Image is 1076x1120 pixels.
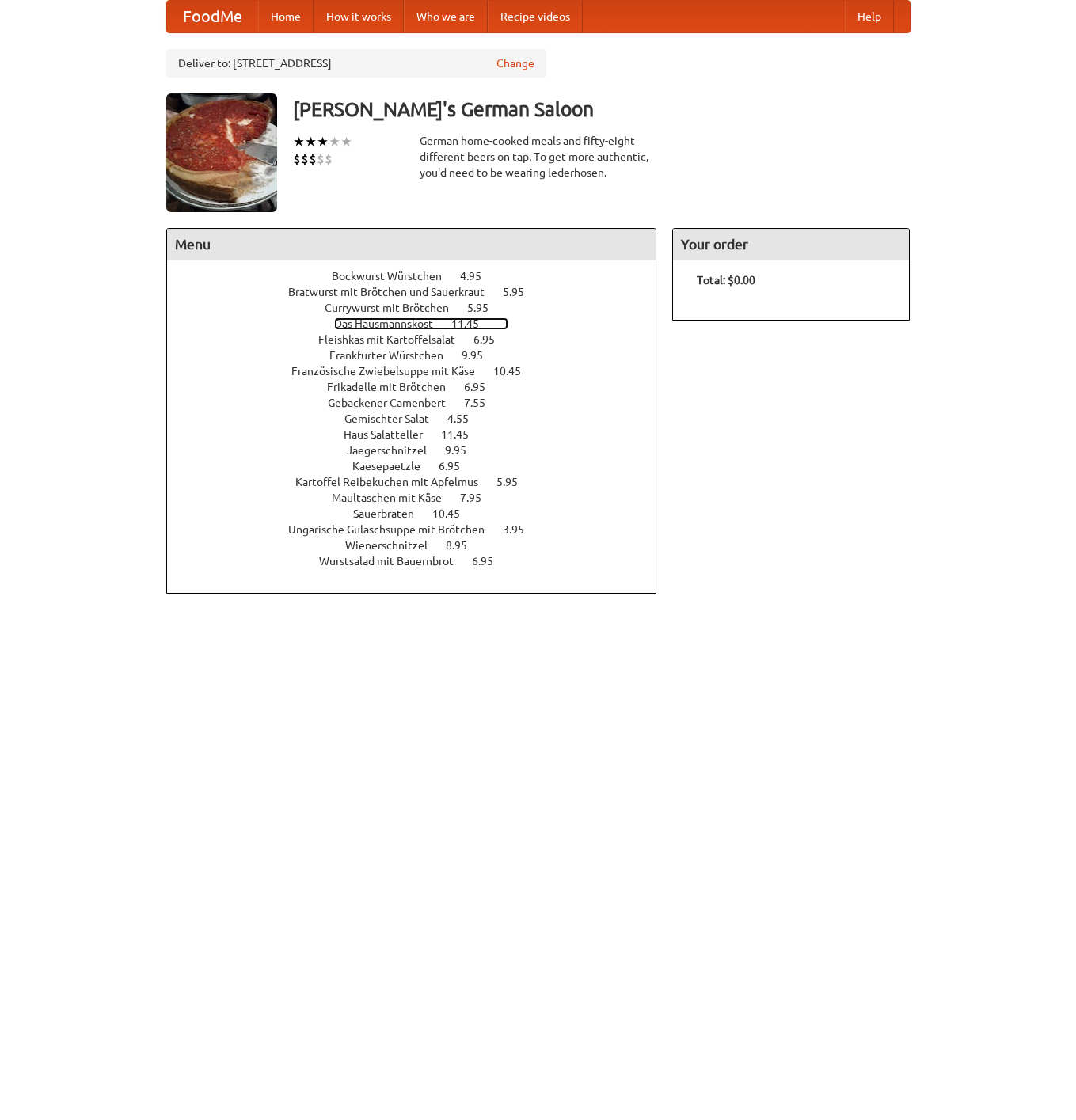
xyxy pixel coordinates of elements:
span: 11.45 [451,317,495,330]
li: $ [325,150,333,168]
a: Wurstsalad mit Bauernbrot 6.95 [319,555,523,568]
b: Total: $0.00 [697,274,755,287]
li: ★ [317,133,329,150]
a: Maultaschen mit Käse 7.95 [332,492,511,504]
span: 6.95 [464,381,501,393]
span: 4.95 [460,270,497,283]
span: Gemischter Salat [344,412,445,425]
a: Home [258,1,314,32]
h4: Your order [673,229,909,260]
a: FoodMe [167,1,258,32]
a: Gebackener Camenbert 7.55 [328,397,515,409]
a: Help [845,1,894,32]
span: 9.95 [445,444,482,457]
span: Currywurst mit Brötchen [325,302,465,314]
a: Das Hausmannskost 11.45 [334,317,508,330]
span: 6.95 [473,333,511,346]
span: 6.95 [439,460,476,473]
span: 6.95 [472,555,509,568]
span: Bockwurst Würstchen [332,270,458,283]
li: ★ [293,133,305,150]
span: Kaesepaetzle [352,460,436,473]
li: ★ [305,133,317,150]
a: Gemischter Salat 4.55 [344,412,498,425]
a: Change [496,55,534,71]
span: Französische Zwiebelsuppe mit Käse [291,365,491,378]
a: Sauerbraten 10.45 [353,507,489,520]
li: $ [317,150,325,168]
a: Currywurst mit Brötchen 5.95 [325,302,518,314]
li: $ [301,150,309,168]
div: Deliver to: [STREET_ADDRESS] [166,49,546,78]
div: German home-cooked meals and fifty-eight different beers on tap. To get more authentic, you'd nee... [420,133,657,180]
a: Recipe videos [488,1,583,32]
span: 3.95 [503,523,540,536]
img: angular.jpg [166,93,277,212]
span: 11.45 [441,428,485,441]
span: 4.55 [447,412,485,425]
span: Frankfurter Würstchen [329,349,459,362]
li: $ [309,150,317,168]
span: Sauerbraten [353,507,430,520]
span: Wurstsalad mit Bauernbrot [319,555,470,568]
a: How it works [314,1,404,32]
a: Bockwurst Würstchen 4.95 [332,270,511,283]
a: Who we are [404,1,488,32]
a: Jaegerschnitzel 9.95 [347,444,496,457]
span: 10.45 [432,507,476,520]
span: Jaegerschnitzel [347,444,443,457]
a: Frankfurter Würstchen 9.95 [329,349,512,362]
span: 9.95 [462,349,499,362]
a: Kaesepaetzle 6.95 [352,460,489,473]
span: Ungarische Gulaschsuppe mit Brötchen [288,523,500,536]
a: Frikadelle mit Brötchen 6.95 [327,381,515,393]
a: Wienerschnitzel 8.95 [345,539,496,552]
span: Wienerschnitzel [345,539,443,552]
h4: Menu [167,229,656,260]
a: Fleishkas mit Kartoffelsalat 6.95 [318,333,524,346]
span: Gebackener Camenbert [328,397,462,409]
span: Maultaschen mit Käse [332,492,458,504]
a: Kartoffel Reibekuchen mit Apfelmus 5.95 [295,476,547,488]
span: 10.45 [493,365,537,378]
li: ★ [340,133,352,150]
span: 5.95 [503,286,540,298]
span: Haus Salatteller [344,428,439,441]
span: 5.95 [496,476,534,488]
li: ★ [329,133,340,150]
span: 7.55 [464,397,501,409]
span: Bratwurst mit Brötchen und Sauerkraut [288,286,500,298]
span: 8.95 [446,539,483,552]
span: 7.95 [460,492,497,504]
li: $ [293,150,301,168]
span: Das Hausmannskost [334,317,449,330]
span: 5.95 [467,302,504,314]
a: Ungarische Gulaschsuppe mit Brötchen 3.95 [288,523,553,536]
a: Französische Zwiebelsuppe mit Käse 10.45 [291,365,550,378]
a: Haus Salatteller 11.45 [344,428,498,441]
span: Fleishkas mit Kartoffelsalat [318,333,471,346]
h3: [PERSON_NAME]'s German Saloon [293,93,911,125]
span: Kartoffel Reibekuchen mit Apfelmus [295,476,494,488]
a: Bratwurst mit Brötchen und Sauerkraut 5.95 [288,286,553,298]
span: Frikadelle mit Brötchen [327,381,462,393]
